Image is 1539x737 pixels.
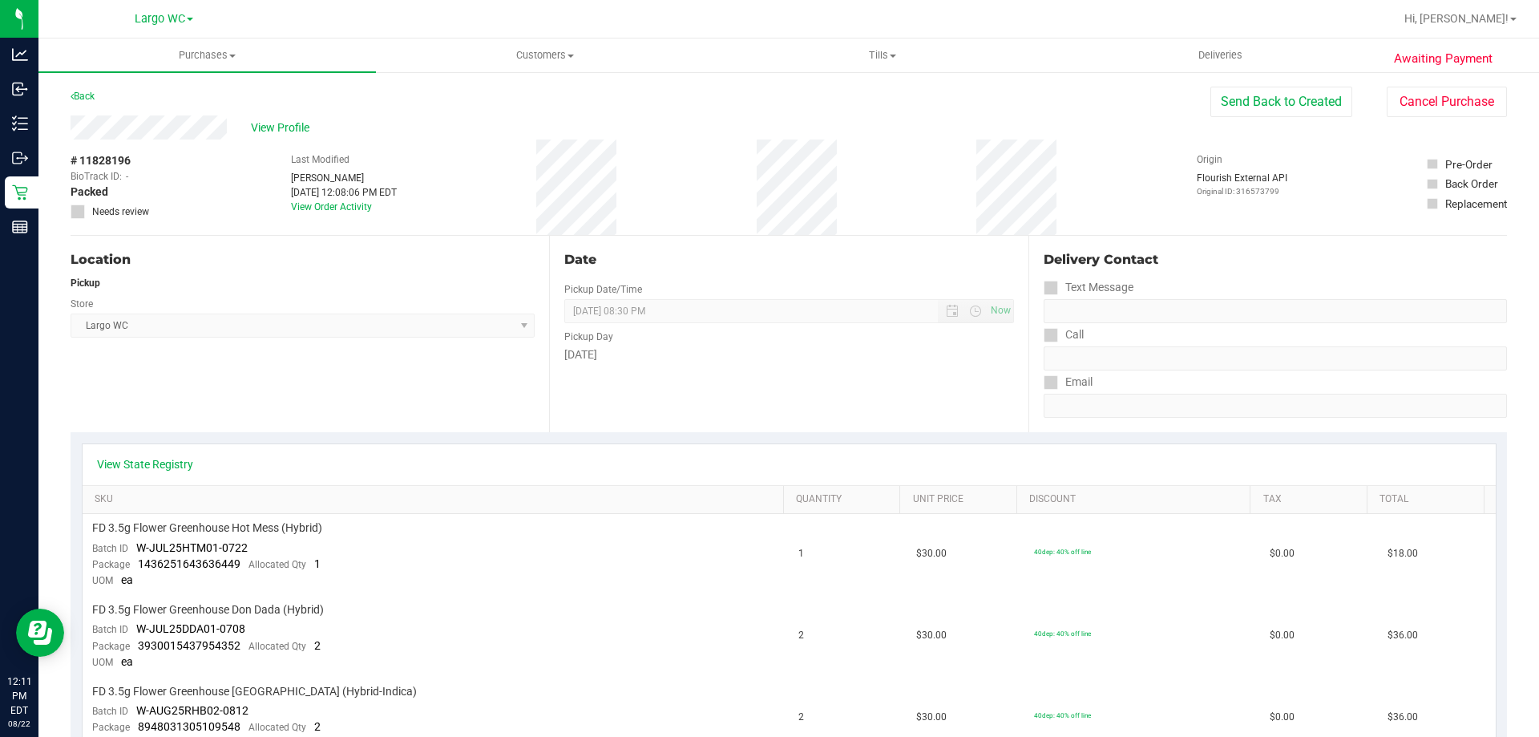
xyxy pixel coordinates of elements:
[291,185,397,200] div: [DATE] 12:08:06 PM EDT
[92,657,113,668] span: UOM
[1388,628,1418,643] span: $36.00
[291,171,397,185] div: [PERSON_NAME]
[1404,12,1509,25] span: Hi, [PERSON_NAME]!
[1044,250,1507,269] div: Delivery Contact
[1034,548,1091,556] span: 40dep: 40% off line
[251,119,315,136] span: View Profile
[314,639,321,652] span: 2
[248,641,306,652] span: Allocated Qty
[138,557,240,570] span: 1436251643636449
[314,720,321,733] span: 2
[92,706,128,717] span: Batch ID
[92,204,149,219] span: Needs review
[1270,628,1295,643] span: $0.00
[121,655,133,668] span: ea
[1270,546,1295,561] span: $0.00
[1044,299,1507,323] input: Format: (999) 999-9999
[1445,176,1498,192] div: Back Order
[1197,152,1222,167] label: Origin
[126,169,128,184] span: -
[564,330,613,344] label: Pickup Day
[1445,156,1493,172] div: Pre-Order
[916,628,947,643] span: $30.00
[71,250,535,269] div: Location
[1034,630,1091,638] span: 40dep: 40% off line
[92,602,324,618] span: FD 3.5g Flower Greenhouse Don Dada (Hybrid)
[798,710,804,725] span: 2
[1197,185,1287,197] p: Original ID: 316573799
[248,722,306,733] span: Allocated Qty
[92,543,128,554] span: Batch ID
[92,520,322,536] span: FD 3.5g Flower Greenhouse Hot Mess (Hybrid)
[71,184,108,200] span: Packed
[1177,48,1264,63] span: Deliveries
[12,81,28,97] inline-svg: Inbound
[135,12,185,26] span: Largo WC
[38,48,376,63] span: Purchases
[564,346,1013,363] div: [DATE]
[291,152,349,167] label: Last Modified
[136,622,245,635] span: W-JUL25DDA01-0708
[377,48,713,63] span: Customers
[12,184,28,200] inline-svg: Retail
[798,628,804,643] span: 2
[1197,171,1287,197] div: Flourish External API
[314,557,321,570] span: 1
[1379,493,1477,506] a: Total
[12,219,28,235] inline-svg: Reports
[92,559,130,570] span: Package
[1263,493,1361,506] a: Tax
[121,573,133,586] span: ea
[16,609,64,657] iframe: Resource center
[248,559,306,570] span: Allocated Qty
[796,493,894,506] a: Quantity
[92,641,130,652] span: Package
[714,48,1050,63] span: Tills
[92,722,130,733] span: Package
[913,493,1011,506] a: Unit Price
[71,152,131,169] span: # 11828196
[7,674,31,718] p: 12:11 PM EDT
[12,115,28,132] inline-svg: Inventory
[95,493,777,506] a: SKU
[1210,87,1352,117] button: Send Back to Created
[1034,711,1091,719] span: 40dep: 40% off line
[71,169,122,184] span: BioTrack ID:
[92,575,113,586] span: UOM
[291,201,372,213] a: View Order Activity
[1388,546,1418,561] span: $18.00
[376,38,713,72] a: Customers
[916,546,947,561] span: $30.00
[7,718,31,730] p: 08/22
[138,720,240,733] span: 8948031305109548
[564,250,1013,269] div: Date
[1044,323,1084,346] label: Call
[798,546,804,561] span: 1
[71,91,95,102] a: Back
[12,150,28,166] inline-svg: Outbound
[71,277,100,289] strong: Pickup
[1445,196,1507,212] div: Replacement
[1394,50,1493,68] span: Awaiting Payment
[38,38,376,72] a: Purchases
[138,639,240,652] span: 3930015437954352
[1387,87,1507,117] button: Cancel Purchase
[713,38,1051,72] a: Tills
[92,684,417,699] span: FD 3.5g Flower Greenhouse [GEOGRAPHIC_DATA] (Hybrid-Indica)
[71,297,93,311] label: Store
[1270,710,1295,725] span: $0.00
[1388,710,1418,725] span: $36.00
[136,704,248,717] span: W-AUG25RHB02-0812
[12,47,28,63] inline-svg: Analytics
[1052,38,1389,72] a: Deliveries
[1044,276,1133,299] label: Text Message
[97,456,193,472] a: View State Registry
[1044,346,1507,371] input: Format: (999) 999-9999
[916,710,947,725] span: $30.00
[92,624,128,635] span: Batch ID
[564,282,642,297] label: Pickup Date/Time
[1044,371,1093,394] label: Email
[1029,493,1244,506] a: Discount
[136,541,248,554] span: W-JUL25HTM01-0722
